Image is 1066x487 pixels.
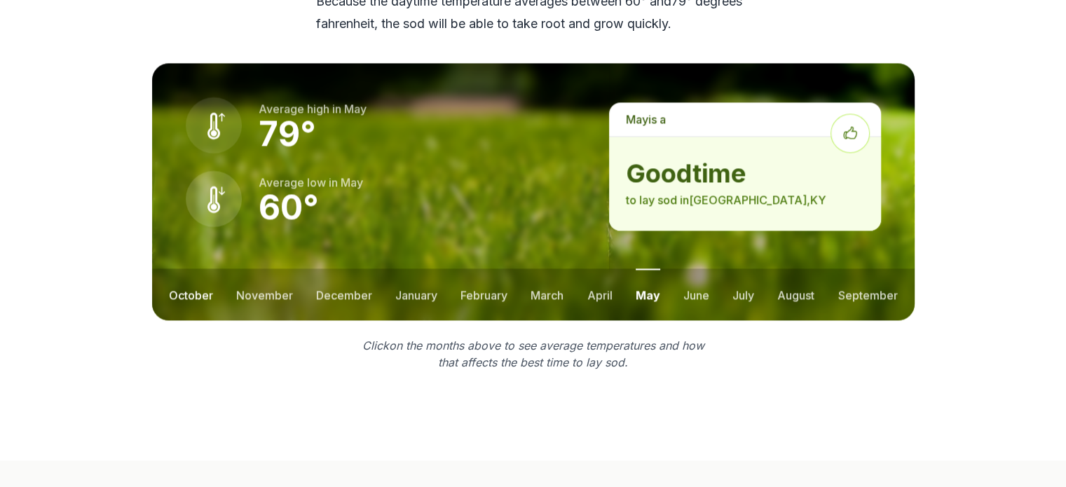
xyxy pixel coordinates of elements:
button: may [636,268,660,320]
button: february [460,268,507,320]
strong: good time [626,159,863,187]
p: Average high in [259,100,367,117]
p: Average low in [259,174,363,191]
button: march [531,268,563,320]
button: april [587,268,613,320]
button: september [838,268,897,320]
button: july [732,268,754,320]
strong: 79 ° [259,113,316,154]
button: october [169,268,213,320]
p: Click on the months above to see average temperatures and how that affects the best time to lay sod. [354,337,713,371]
strong: 60 ° [259,186,319,228]
button: august [777,268,814,320]
button: january [395,268,437,320]
p: to lay sod in [GEOGRAPHIC_DATA] , KY [626,191,863,208]
span: may [626,112,648,126]
button: november [236,268,293,320]
button: december [316,268,372,320]
span: may [344,102,367,116]
button: june [683,268,709,320]
span: may [341,175,363,189]
p: is a [609,102,880,136]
